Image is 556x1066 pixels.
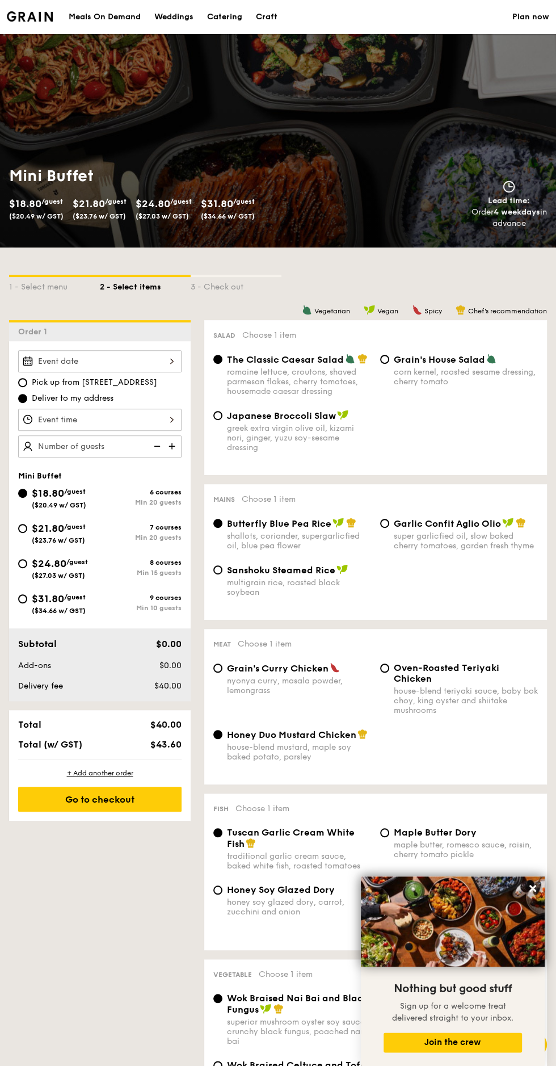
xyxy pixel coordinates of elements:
[466,207,551,229] div: Order in advance
[100,569,182,577] div: Min 15 guests
[227,742,371,762] div: house-blend mustard, maple soy baked potato, parsley
[64,593,86,601] span: /guest
[18,559,27,568] input: $24.80/guest($27.03 w/ GST)8 coursesMin 15 guests
[213,885,222,895] input: Honey Soy Glazed Doryhoney soy glazed dory, carrot, zucchini and onion
[73,198,105,210] span: $21.80
[18,787,182,812] div: Go to checkout
[148,435,165,457] img: icon-reduce.1d2dbef1.svg
[394,662,499,684] span: Oven-Roasted Teriyaki Chicken
[100,498,182,506] div: Min 20 guests
[18,378,27,387] input: Pick up from [STREET_ADDRESS]
[213,519,222,528] input: Butterfly Blue Pea Riceshallots, coriander, supergarlicfied oil, blue pea flower
[18,661,51,670] span: Add-ons
[213,828,222,837] input: Tuscan Garlic Cream White Fishtraditional garlic cream sauce, baked white fish, roasted tomatoes
[32,593,64,605] span: $31.80
[394,982,512,996] span: Nothing but good stuff
[32,501,86,509] span: ($20.49 w/ GST)
[494,207,540,217] strong: 4 weekdays
[238,639,292,649] span: Choose 1 item
[9,212,64,220] span: ($20.49 w/ GST)
[227,993,368,1015] span: Wok Braised Nai Bai and Black Fungus
[213,971,252,979] span: Vegetable
[213,411,222,420] input: Japanese Broccoli Slawgreek extra virgin olive oil, kizami nori, ginger, yuzu soy-sesame dressing
[235,804,289,813] span: Choose 1 item
[488,196,530,205] span: Lead time:
[100,534,182,542] div: Min 20 guests
[9,198,41,210] span: $18.80
[18,594,27,603] input: $31.80/guest($34.66 w/ GST)9 coursesMin 10 guests
[227,676,371,695] div: nyonya curry, masala powder, lemongrass
[201,212,255,220] span: ($34.66 w/ GST)
[18,769,182,778] div: + Add another order
[32,607,86,615] span: ($34.66 w/ GST)
[150,719,182,730] span: $40.00
[227,663,328,674] span: Grain's Curry Chicken
[330,662,340,673] img: icon-spicy.37a8142b.svg
[18,327,52,337] span: Order 1
[156,639,182,649] span: $0.00
[227,518,331,529] span: Butterfly Blue Pea Rice
[227,531,371,551] div: shallots, coriander, supergarlicfied oil, blue pea flower
[314,307,350,315] span: Vegetarian
[73,212,126,220] span: ($23.76 w/ GST)
[18,524,27,533] input: $21.80/guest($23.76 w/ GST)7 coursesMin 20 guests
[380,519,389,528] input: Garlic Confit Aglio Oliosuper garlicfied oil, slow baked cherry tomatoes, garden fresh thyme
[213,640,231,648] span: Meat
[32,522,64,535] span: $21.80
[227,423,371,452] div: greek extra virgin olive oil, kizami nori, ginger, yuzu soy-sesame dressing
[154,681,182,691] span: $40.00
[259,970,313,979] span: Choose 1 item
[394,686,538,715] div: house-blend teriyaki sauce, baby bok choy, king oyster and shiitake mushrooms
[100,594,182,602] div: 9 courses
[227,565,335,576] span: Sanshoku Steamed Rice
[227,827,355,849] span: Tuscan Garlic Cream White Fish
[227,729,356,740] span: Honey Duo Mustard Chicken
[227,367,371,396] div: romaine lettuce, croutons, shaved parmesan flakes, cherry tomatoes, housemade caesar dressing
[165,435,182,457] img: icon-add.58712e84.svg
[273,1004,284,1014] img: icon-chef-hat.a58ddaea.svg
[18,719,41,730] span: Total
[500,181,517,193] img: icon-clock.2db775ea.svg
[468,307,547,315] span: Chef's recommendation
[361,876,545,967] img: DSC07876-Edit02-Large.jpeg
[357,729,368,739] img: icon-chef-hat.a58ddaea.svg
[18,489,27,498] input: $18.80/guest($20.49 w/ GST)6 coursesMin 20 guests
[32,572,85,580] span: ($27.03 w/ GST)
[394,840,538,859] div: maple butter, romesco sauce, raisin, cherry tomato pickle
[394,518,501,529] span: Garlic Confit Aglio Olio
[32,377,157,388] span: Pick up from [STREET_ADDRESS]
[100,559,182,566] div: 8 courses
[9,277,100,293] div: 1 - Select menu
[18,435,182,458] input: Number of guests
[18,739,82,750] span: Total (w/ GST)
[41,198,63,205] span: /guest
[150,739,182,750] span: $43.60
[380,828,389,837] input: Maple Butter Dorymaple butter, romesco sauce, raisin, cherry tomato pickle
[242,494,296,504] span: Choose 1 item
[213,355,222,364] input: The Classic Caesar Saladromaine lettuce, croutons, shaved parmesan flakes, cherry tomatoes, house...
[170,198,192,205] span: /guest
[394,827,477,838] span: Maple Butter Dory
[64,523,86,531] span: /guest
[32,487,64,500] span: $18.80
[159,661,182,670] span: $0.00
[18,394,27,403] input: Deliver to my address
[357,354,368,364] img: icon-chef-hat.a58ddaea.svg
[136,212,189,220] span: ($27.03 w/ GST)
[380,664,389,673] input: Oven-Roasted Teriyaki Chickenhouse-blend teriyaki sauce, baby bok choy, king oyster and shiitake ...
[213,994,222,1003] input: Wok Braised Nai Bai and Black Fungussuperior mushroom oyster soy sauce, crunchy black fungus, poa...
[424,307,442,315] span: Spicy
[7,11,53,22] a: Logotype
[227,1017,371,1046] div: superior mushroom oyster soy sauce, crunchy black fungus, poached nai bai
[18,471,62,481] span: Mini Buffet
[213,805,229,813] span: Fish
[260,1004,271,1014] img: icon-vegan.f8ff3823.svg
[213,730,222,739] input: Honey Duo Mustard Chickenhouse-blend mustard, maple soy baked potato, parsley
[364,305,375,315] img: icon-vegan.f8ff3823.svg
[346,518,356,528] img: icon-chef-hat.a58ddaea.svg
[100,488,182,496] div: 6 courses
[302,305,312,315] img: icon-vegetarian.fe4039eb.svg
[336,564,348,574] img: icon-vegan.f8ff3823.svg
[32,393,113,404] span: Deliver to my address
[227,410,336,421] span: Japanese Broccoli Slaw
